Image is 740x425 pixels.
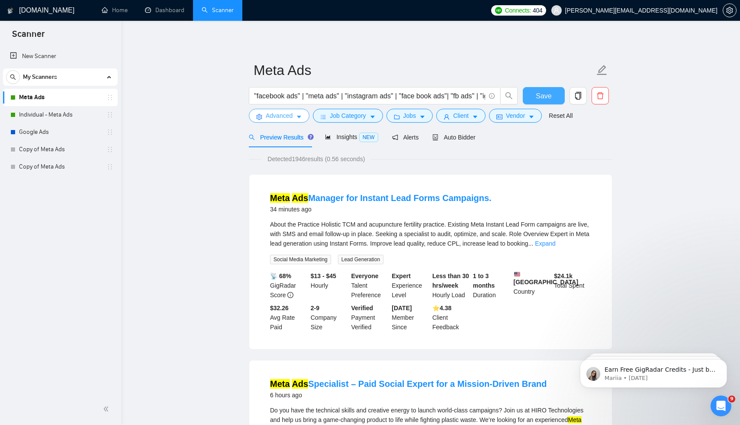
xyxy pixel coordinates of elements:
[351,305,373,311] b: Verified
[500,87,518,104] button: search
[19,106,101,123] a: Individual - Meta Ads
[6,70,20,84] button: search
[711,396,731,416] iframe: Intercom live chat
[268,303,309,332] div: Avg Rate Paid
[254,59,595,81] input: Scanner name...
[106,94,113,101] span: holder
[270,220,591,248] div: About the Practice Holistic TCM and acupuncture fertility practice. Existing Meta Instant Lead Fo...
[261,154,371,164] span: Detected 1946 results (0.56 seconds)
[307,133,315,141] div: Tooltip anchor
[432,134,438,140] span: robot
[512,271,553,300] div: Country
[554,273,573,279] b: $ 24.1k
[553,7,560,13] span: user
[514,271,579,285] b: [GEOGRAPHIC_DATA]
[270,255,331,264] span: Social Media Marketing
[723,3,737,17] button: setting
[523,87,565,104] button: Save
[723,7,736,14] span: setting
[536,91,551,101] span: Save
[106,163,113,170] span: holder
[528,114,534,120] span: caret-down
[23,68,57,86] span: My Scanners
[501,92,517,100] span: search
[19,89,101,106] a: Meta Ads
[7,4,13,18] img: logo
[431,303,471,332] div: Client Feedback
[392,134,419,141] span: Alerts
[266,111,293,120] span: Advanced
[270,379,547,389] a: Meta AdsSpecialist – Paid Social Expert for a Mission-Driven Brand
[10,48,111,65] a: New Scanner
[567,341,740,402] iframe: Intercom notifications message
[313,109,383,123] button: barsJob Categorycaret-down
[249,109,309,123] button: settingAdvancedcaret-down
[270,204,492,214] div: 34 minutes ago
[268,271,309,300] div: GigRadar Score
[592,92,608,100] span: delete
[432,305,451,311] b: ⭐️ 4.38
[359,133,378,142] span: NEW
[19,158,101,175] a: Copy of Meta Ads
[270,221,589,247] span: About the Practice Holistic TCM and acupuncture fertility practice. Existing Meta Instant Lead Fo...
[292,193,308,203] mark: Ads
[495,7,502,14] img: upwork-logo.png
[202,6,234,14] a: searchScanner
[5,28,51,46] span: Scanner
[390,271,431,300] div: Experience Level
[106,129,113,136] span: holder
[19,123,101,141] a: Google Ads
[287,292,293,298] span: info-circle
[270,379,290,389] mark: Meta
[270,305,289,311] b: $32.26
[570,92,586,100] span: copy
[103,405,112,413] span: double-left
[436,109,486,123] button: userClientcaret-down
[309,271,350,300] div: Hourly
[254,91,485,101] input: Search Freelance Jobs...
[102,6,128,14] a: homeHome
[311,305,319,311] b: 2-9
[325,133,378,140] span: Insights
[533,6,542,15] span: 404
[106,111,113,118] span: holder
[453,111,469,120] span: Client
[106,146,113,153] span: holder
[528,240,534,247] span: ...
[351,273,379,279] b: Everyone
[723,7,737,14] a: setting
[489,93,495,99] span: info-circle
[473,273,495,289] b: 1 to 3 months
[514,271,520,277] img: 🇺🇸
[6,74,19,80] span: search
[432,273,469,289] b: Less than 30 hrs/week
[535,240,555,247] a: Expand
[489,109,542,123] button: idcardVendorcaret-down
[270,193,492,203] a: Meta AdsManager for Instant Lead Forms Campaigns.
[394,114,400,120] span: folder
[320,114,326,120] span: bars
[309,303,350,332] div: Company Size
[496,114,502,120] span: idcard
[471,271,512,300] div: Duration
[569,87,587,104] button: copy
[145,6,184,14] a: dashboardDashboard
[392,134,398,140] span: notification
[431,271,471,300] div: Hourly Load
[249,134,311,141] span: Preview Results
[270,273,291,279] b: 📡 68%
[505,6,531,15] span: Connects:
[444,114,450,120] span: user
[392,273,411,279] b: Expert
[270,193,290,203] mark: Meta
[552,271,593,300] div: Total Spent
[592,87,609,104] button: delete
[472,114,478,120] span: caret-down
[728,396,735,402] span: 9
[311,273,336,279] b: $13 - $45
[386,109,433,123] button: folderJobscaret-down
[325,134,331,140] span: area-chart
